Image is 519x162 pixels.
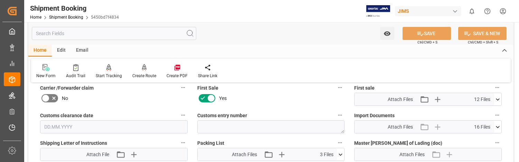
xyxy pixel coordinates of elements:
[493,83,502,92] button: First sale
[399,151,425,158] span: Attach Files
[388,123,413,131] span: Attach Files
[354,84,375,92] span: First sale
[480,3,495,19] button: Help Center
[388,96,413,103] span: Attach Files
[132,73,156,79] div: Create Route
[336,138,345,147] button: Packing List
[403,27,451,40] button: SAVE
[179,83,188,92] button: Carrier /Forwarder claim
[468,40,498,45] span: Ctrl/CMD + Shift + S
[66,73,85,79] div: Audit Trail
[458,27,507,40] button: SAVE & NEW
[197,140,224,147] span: Packing List
[464,3,480,19] button: show 0 new notifications
[40,112,93,119] span: Customs clearance date
[86,151,109,158] span: Attach File
[36,73,56,79] div: New Form
[395,4,464,18] button: JIMS
[493,138,502,147] button: Master [PERSON_NAME] of Lading (doc)
[493,111,502,120] button: Import Documents
[336,111,345,120] button: Customs entry number
[197,112,247,119] span: Customs entry number
[179,138,188,147] button: Shipping Letter of Instructions
[474,96,490,103] span: 12 Files
[417,40,437,45] span: Ctrl/CMD + S
[30,15,41,20] a: Home
[71,45,94,57] div: Email
[395,6,461,16] div: JIMS
[32,27,196,40] input: Search Fields
[167,73,188,79] div: Create PDF
[336,83,345,92] button: First Sale
[40,120,188,133] input: DD.MM.YYYY
[320,151,333,158] span: 3 Files
[197,84,218,92] span: First Sale
[28,45,52,57] div: Home
[380,27,394,40] button: open menu
[354,140,442,147] span: Master [PERSON_NAME] of Lading (doc)
[40,84,94,92] span: Carrier /Forwarder claim
[232,151,257,158] span: Attach Files
[49,15,83,20] a: Shipment Booking
[52,45,71,57] div: Edit
[219,95,227,102] span: Yes
[30,3,119,13] div: Shipment Booking
[366,5,390,17] img: Exertis%20JAM%20-%20Email%20Logo.jpg_1722504956.jpg
[474,123,490,131] span: 16 Files
[62,95,68,102] span: No
[96,73,122,79] div: Start Tracking
[198,73,217,79] div: Share Link
[40,140,107,147] span: Shipping Letter of Instructions
[354,112,395,119] span: Import Documents
[179,111,188,120] button: Customs clearance date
